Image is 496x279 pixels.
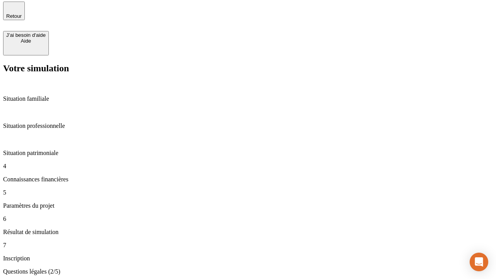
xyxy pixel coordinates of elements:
div: J’ai besoin d'aide [6,32,46,38]
div: Open Intercom Messenger [470,253,488,271]
div: Aide [6,38,46,44]
p: Situation familiale [3,95,493,102]
h2: Votre simulation [3,63,493,74]
p: Résultat de simulation [3,229,493,236]
p: Connaissances financières [3,176,493,183]
p: Inscription [3,255,493,262]
p: Situation professionnelle [3,122,493,129]
p: 6 [3,215,493,222]
span: Retour [6,13,22,19]
p: Situation patrimoniale [3,150,493,157]
button: Retour [3,2,25,20]
button: J’ai besoin d'aideAide [3,31,49,55]
p: 7 [3,242,493,249]
p: 5 [3,189,493,196]
p: Questions légales (2/5) [3,268,493,275]
p: 4 [3,163,493,170]
p: Paramètres du projet [3,202,493,209]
